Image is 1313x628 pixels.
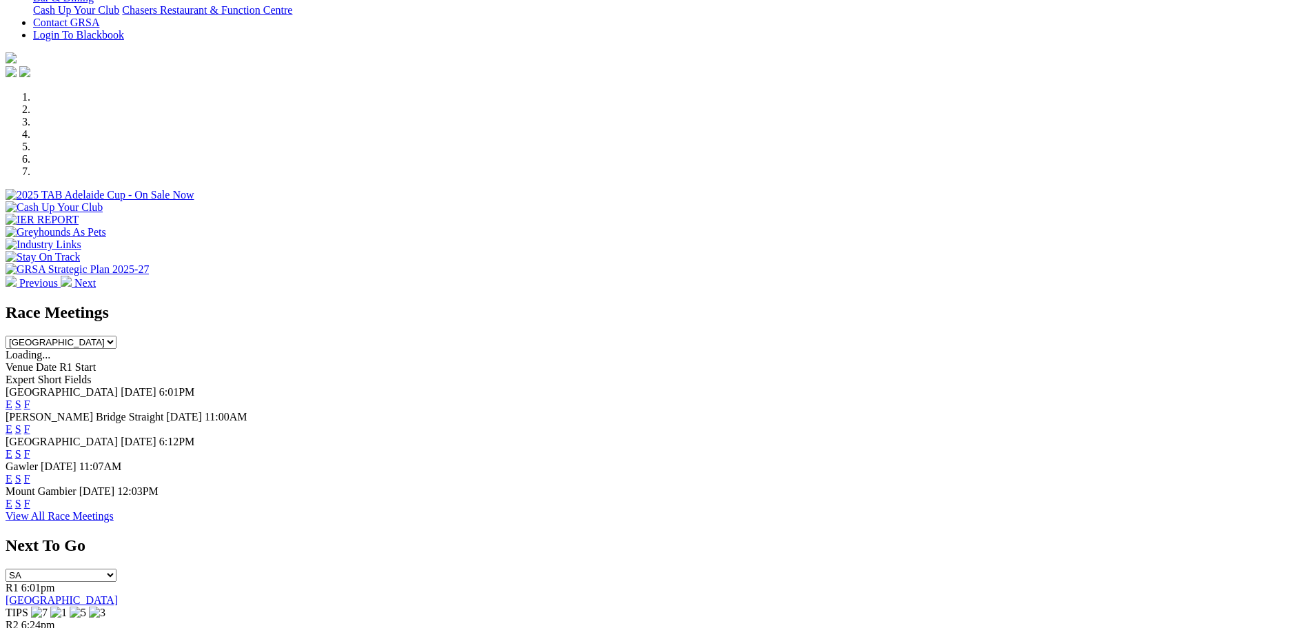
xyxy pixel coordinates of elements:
a: View All Race Meetings [6,510,114,522]
span: [DATE] [79,485,115,497]
span: Next [74,277,96,289]
span: Loading... [6,349,50,361]
img: 3 [89,607,105,619]
a: E [6,498,12,509]
a: F [24,473,30,485]
a: Previous [6,277,61,289]
img: IER REPORT [6,214,79,226]
a: E [6,448,12,460]
span: TIPS [6,607,28,618]
img: 7 [31,607,48,619]
a: Contact GRSA [33,17,99,28]
span: [DATE] [121,386,156,398]
img: chevron-left-pager-white.svg [6,276,17,287]
span: 12:03PM [117,485,159,497]
span: Expert [6,374,35,385]
a: F [24,498,30,509]
img: 5 [70,607,86,619]
h2: Race Meetings [6,303,1307,322]
span: R1 Start [59,361,96,373]
img: Stay On Track [6,251,80,263]
span: Gawler [6,460,38,472]
a: Cash Up Your Club [33,4,119,16]
span: Previous [19,277,58,289]
img: chevron-right-pager-white.svg [61,276,72,287]
a: Chasers Restaurant & Function Centre [122,4,292,16]
img: 1 [50,607,67,619]
a: Login To Blackbook [33,29,124,41]
a: S [15,423,21,435]
div: Bar & Dining [33,4,1307,17]
span: R1 [6,582,19,594]
a: S [15,498,21,509]
span: Mount Gambier [6,485,77,497]
a: Next [61,277,96,289]
img: logo-grsa-white.png [6,52,17,63]
span: Fields [64,374,91,385]
h2: Next To Go [6,536,1307,555]
span: [DATE] [166,411,202,423]
a: S [15,473,21,485]
span: Date [36,361,57,373]
a: E [6,473,12,485]
a: E [6,423,12,435]
span: 6:12PM [159,436,195,447]
span: [PERSON_NAME] Bridge Straight [6,411,163,423]
a: F [24,398,30,410]
span: 11:00AM [205,411,247,423]
span: [DATE] [41,460,77,472]
span: 6:01PM [159,386,195,398]
a: S [15,448,21,460]
a: [GEOGRAPHIC_DATA] [6,594,118,606]
span: 11:07AM [79,460,122,472]
span: [GEOGRAPHIC_DATA] [6,386,118,398]
img: Greyhounds As Pets [6,226,106,239]
span: Venue [6,361,33,373]
a: E [6,398,12,410]
a: F [24,448,30,460]
img: Industry Links [6,239,81,251]
a: S [15,398,21,410]
span: [GEOGRAPHIC_DATA] [6,436,118,447]
span: Short [38,374,62,385]
img: facebook.svg [6,66,17,77]
span: 6:01pm [21,582,55,594]
a: F [24,423,30,435]
img: twitter.svg [19,66,30,77]
span: [DATE] [121,436,156,447]
img: GRSA Strategic Plan 2025-27 [6,263,149,276]
img: Cash Up Your Club [6,201,103,214]
img: 2025 TAB Adelaide Cup - On Sale Now [6,189,194,201]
